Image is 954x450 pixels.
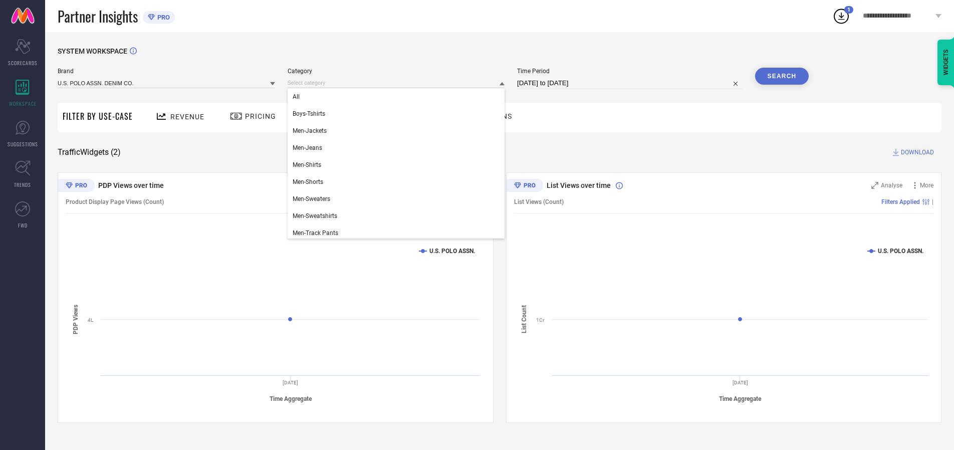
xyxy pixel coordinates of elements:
span: Men-Shirts [293,161,321,168]
div: Men-Sweaters [288,190,505,207]
div: Men-Sweatshirts [288,207,505,224]
span: Men-Sweatshirts [293,212,337,219]
tspan: Time Aggregate [270,395,312,402]
span: Revenue [170,113,204,121]
span: TRENDS [14,181,31,188]
tspan: PDP Views [72,304,79,334]
div: Premium [506,179,543,194]
span: Boys-Tshirts [293,110,325,117]
span: Pricing [245,112,276,120]
span: Men-Sweaters [293,195,330,202]
span: WORKSPACE [9,100,37,107]
span: Product Display Page Views (Count) [66,198,164,205]
button: Search [755,68,809,85]
span: SYSTEM WORKSPACE [58,47,127,55]
span: Traffic Widgets ( 2 ) [58,147,121,157]
span: Men-Shorts [293,178,323,185]
text: U.S. POLO ASSN. [429,248,475,255]
span: Category [288,68,505,75]
svg: Zoom [871,182,878,189]
div: Men-Track Pants [288,224,505,242]
tspan: Time Aggregate [719,395,762,402]
span: | [932,198,933,205]
input: Select category [288,78,505,88]
span: Brand [58,68,275,75]
span: 1 [847,7,850,13]
span: SCORECARDS [8,59,38,67]
span: Partner Insights [58,6,138,27]
span: Men-Track Pants [293,230,338,237]
tspan: List Count [521,305,528,333]
input: Select time period [517,77,743,89]
span: PDP Views over time [98,181,164,189]
text: [DATE] [283,380,298,385]
span: All [293,93,300,100]
div: Men-Shorts [288,173,505,190]
div: Premium [58,179,95,194]
text: U.S. POLO ASSN. [878,248,923,255]
text: [DATE] [732,380,748,385]
span: Analyse [881,182,902,189]
span: Time Period [517,68,743,75]
div: Men-Jeans [288,139,505,156]
div: All [288,88,505,105]
div: Open download list [832,7,850,25]
text: 4L [88,317,94,323]
span: FWD [18,221,28,229]
span: SUGGESTIONS [8,140,38,148]
span: Men-Jeans [293,144,322,151]
div: Boys-Tshirts [288,105,505,122]
span: List Views over time [547,181,611,189]
span: Filter By Use-Case [63,110,133,122]
div: Men-Shirts [288,156,505,173]
span: Filters Applied [881,198,920,205]
span: PRO [155,14,170,21]
span: DOWNLOAD [901,147,934,157]
span: Men-Jackets [293,127,327,134]
span: More [920,182,933,189]
text: 1Cr [536,317,545,323]
span: List Views (Count) [514,198,564,205]
div: Men-Jackets [288,122,505,139]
